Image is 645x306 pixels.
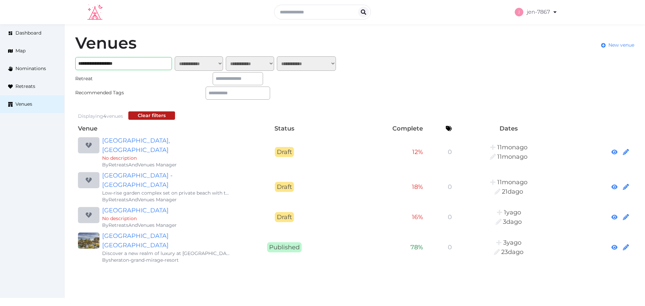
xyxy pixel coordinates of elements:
div: By RetreatsAndVenues Manager [102,196,231,203]
div: Clear filters [138,112,166,119]
div: Retreat [75,75,140,82]
button: Clear filters [128,111,175,120]
a: [GEOGRAPHIC_DATA] [GEOGRAPHIC_DATA] [102,231,231,250]
a: New venue [601,42,634,49]
span: 4:00AM, August 8th, 2025 [502,188,523,195]
span: 4:12PM, August 26th, 2025 [503,218,522,225]
span: 8:55PM, August 6th, 2025 [501,248,523,256]
span: 11:13PM, March 15th, 2024 [504,209,521,216]
a: [GEOGRAPHIC_DATA] [102,206,231,215]
span: 4 [103,113,106,119]
span: 0 [448,244,452,251]
th: Status [234,122,335,135]
span: 8:15PM, October 10th, 2024 [497,178,527,186]
span: Published [267,242,302,252]
th: Venue [75,122,234,135]
a: jen-7867 [515,3,558,21]
div: Displaying venues [78,113,123,120]
span: 0 [448,213,452,221]
a: [GEOGRAPHIC_DATA] - [GEOGRAPHIC_DATA] [102,171,231,190]
div: By RetreatsAndVenues Manager [102,222,231,228]
span: 0 [448,148,452,156]
div: Recommended Tags [75,89,140,96]
a: [GEOGRAPHIC_DATA], [GEOGRAPHIC_DATA] [102,136,231,155]
span: 12 % [412,148,423,156]
div: Low-rise garden complex set on private beach with two mile stretch of sand; two hour drive to [GE... [102,190,231,196]
div: By RetreatsAndVenues Manager [102,161,231,168]
span: New venue [608,42,634,49]
span: Venues [15,101,32,108]
img: Sheraton Grand Mirage Resort Gold Coast [78,233,99,249]
th: Complete [335,122,426,135]
div: By sheraton-grand-mirage-resort [102,257,231,263]
span: 9:58PM, October 11th, 2024 [497,144,527,151]
span: 16 % [412,213,423,221]
span: Dashboard [15,30,41,37]
div: Discover a new realm of luxury at [GEOGRAPHIC_DATA], [GEOGRAPHIC_DATA]. Ideally situated just min... [102,250,231,257]
span: 18 % [412,183,423,191]
span: 78 % [411,244,423,251]
span: Retreats [15,83,35,90]
span: No description [102,155,137,161]
th: Dates [455,122,563,135]
span: 9:58PM, October 11th, 2024 [497,153,527,160]
span: Map [15,47,26,54]
span: Draft [275,147,294,157]
span: No description [102,215,137,221]
h1: Venues [75,35,137,51]
span: Draft [275,182,294,192]
span: 7:29PM, December 9th, 2022 [503,239,521,246]
span: 0 [448,183,452,191]
span: Nominations [15,65,46,72]
span: Draft [275,212,294,222]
